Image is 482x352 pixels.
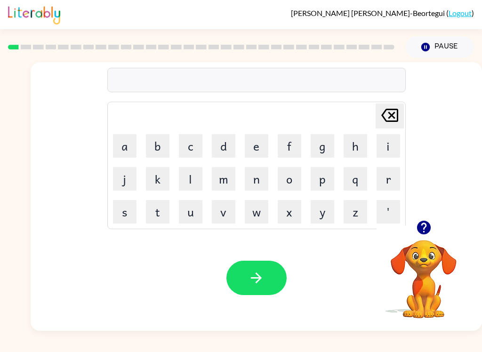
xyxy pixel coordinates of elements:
span: [PERSON_NAME] [PERSON_NAME]-Beortegui [291,8,446,17]
button: t [146,200,169,224]
button: p [311,167,334,191]
button: h [344,134,367,158]
button: a [113,134,137,158]
button: y [311,200,334,224]
button: j [113,167,137,191]
button: f [278,134,301,158]
img: Literably [8,4,60,24]
button: r [377,167,400,191]
a: Logout [449,8,472,17]
button: g [311,134,334,158]
button: k [146,167,169,191]
button: s [113,200,137,224]
div: ( ) [291,8,474,17]
video: Your browser must support playing .mp4 files to use Literably. Please try using another browser. [377,225,471,320]
button: c [179,134,202,158]
button: l [179,167,202,191]
button: v [212,200,235,224]
button: o [278,167,301,191]
button: u [179,200,202,224]
button: d [212,134,235,158]
button: e [245,134,268,158]
button: i [377,134,400,158]
button: x [278,200,301,224]
button: ' [377,200,400,224]
button: m [212,167,235,191]
button: n [245,167,268,191]
button: b [146,134,169,158]
button: z [344,200,367,224]
button: w [245,200,268,224]
button: Pause [406,36,474,58]
button: q [344,167,367,191]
